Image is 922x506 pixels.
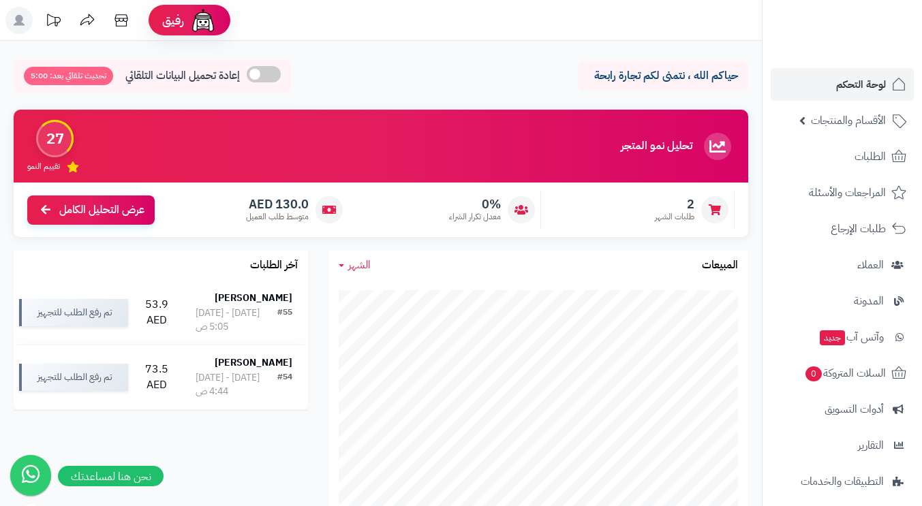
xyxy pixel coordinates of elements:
span: وآتس آب [818,328,884,347]
span: متوسط طلب العميل [246,211,309,223]
a: الشهر [339,257,371,273]
a: الطلبات [771,140,914,173]
a: العملاء [771,249,914,281]
h3: المبيعات [702,259,738,272]
a: أدوات التسويق [771,393,914,426]
a: عرض التحليل الكامل [27,195,155,225]
span: تقييم النمو [27,161,60,172]
span: 2 [655,197,694,212]
p: حياكم الله ، نتمنى لكم تجارة رابحة [588,68,738,84]
span: إعادة تحميل البيانات التلقائي [125,68,240,84]
a: طلبات الإرجاع [771,212,914,245]
span: لوحة التحكم [836,75,886,94]
div: [DATE] - [DATE] 5:05 ص [196,306,277,334]
span: الشهر [348,257,371,273]
div: #54 [277,371,292,398]
span: طلبات الشهر [655,211,694,223]
span: المراجعات والأسئلة [809,183,886,202]
div: تم رفع الطلب للتجهيز [19,299,128,326]
span: رفيق [162,12,184,29]
div: [DATE] - [DATE] 4:44 ص [196,371,277,398]
span: جديد [820,330,845,345]
span: التطبيقات والخدمات [801,472,884,491]
h3: آخر الطلبات [250,259,298,272]
span: المدونة [854,291,884,311]
a: تحديثات المنصة [36,7,70,37]
span: الأقسام والمنتجات [811,111,886,130]
td: 73.5 AED [134,345,180,409]
span: تحديث تلقائي بعد: 5:00 [24,67,113,85]
a: لوحة التحكم [771,68,914,101]
a: التقارير [771,429,914,462]
a: المراجعات والأسئلة [771,176,914,209]
span: أدوات التسويق [825,400,884,419]
strong: [PERSON_NAME] [215,291,292,305]
h3: تحليل نمو المتجر [621,140,692,153]
span: 0 [805,366,822,381]
span: التقارير [858,436,884,455]
td: 53.9 AED [134,281,180,345]
span: طلبات الإرجاع [831,219,886,238]
span: عرض التحليل الكامل [59,202,144,218]
a: المدونة [771,285,914,317]
span: 130.0 AED [246,197,309,212]
div: #55 [277,306,292,334]
img: ai-face.png [189,7,217,34]
span: العملاء [857,255,884,274]
span: الطلبات [855,147,886,166]
a: السلات المتروكة0 [771,357,914,390]
strong: [PERSON_NAME] [215,355,292,370]
span: السلات المتروكة [804,364,886,383]
div: تم رفع الطلب للتجهيز [19,364,128,391]
span: معدل تكرار الشراء [449,211,501,223]
a: وآتس آبجديد [771,321,914,353]
a: التطبيقات والخدمات [771,465,914,498]
span: 0% [449,197,501,212]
